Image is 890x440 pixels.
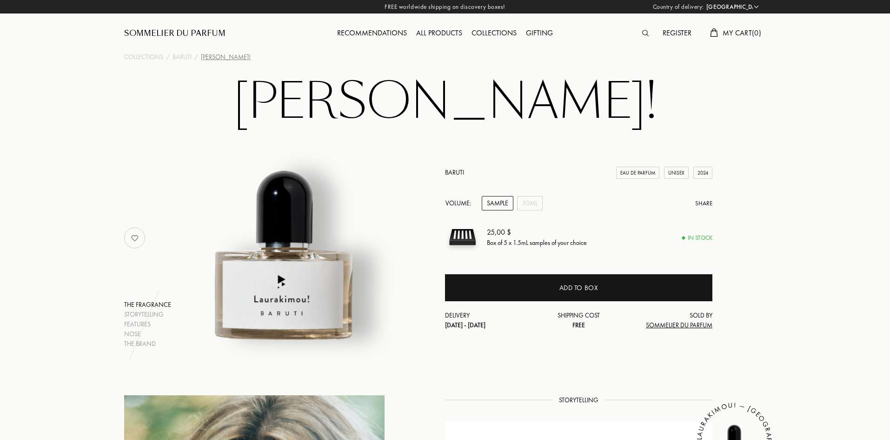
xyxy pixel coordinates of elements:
[467,28,521,38] a: Collections
[693,167,712,179] div: 2024
[487,238,587,248] div: Box of 5 x 1.5mL samples of your choice
[124,339,171,349] div: The brand
[173,52,192,62] a: Baruti
[646,321,712,329] span: Sommelier du Parfum
[124,310,171,319] div: Storytelling
[723,28,761,38] span: My Cart ( 0 )
[482,196,513,210] div: Sample
[658,28,696,38] a: Register
[124,300,171,310] div: The fragrance
[710,28,717,37] img: cart.svg
[412,27,467,40] div: All products
[213,76,677,128] h1: [PERSON_NAME]!
[124,329,171,339] div: Nose
[445,311,534,330] div: Delivery
[623,311,712,330] div: Sold by
[124,52,163,62] a: Collections
[201,52,251,62] div: [PERSON_NAME]!
[412,28,467,38] a: All products
[517,196,543,210] div: 50mL
[521,27,558,40] div: Gifting
[166,52,170,62] div: /
[194,52,198,62] div: /
[332,28,412,38] a: Recommendations
[559,283,598,293] div: Add to box
[682,233,712,243] div: In stock
[170,118,400,349] img: Laurakimou! Baruti
[695,199,712,208] div: Share
[124,319,171,329] div: Features
[445,196,476,210] div: Volume:
[658,27,696,40] div: Register
[572,321,585,329] span: Free
[332,27,412,40] div: Recommendations
[616,167,659,179] div: Eau de Parfum
[642,30,649,36] img: search_icn.svg
[445,168,464,176] a: Baruti
[445,321,485,329] span: [DATE] - [DATE]
[126,229,144,247] img: no_like_p.png
[534,311,624,330] div: Shipping cost
[521,28,558,38] a: Gifting
[467,27,521,40] div: Collections
[487,227,587,238] div: 25,00 $
[653,2,704,12] span: Country of delivery:
[664,167,689,179] div: Unisex
[445,220,480,255] img: sample box
[124,28,226,39] a: Sommelier du Parfum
